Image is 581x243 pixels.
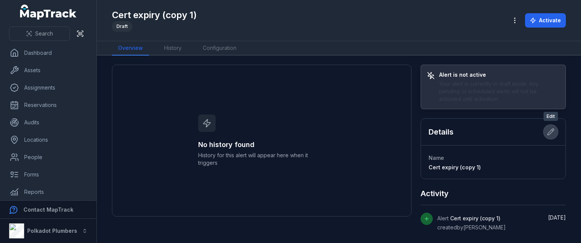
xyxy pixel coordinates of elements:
[437,215,506,231] span: Alert created by [PERSON_NAME]
[197,41,242,56] a: Configuration
[198,152,325,167] span: History for this alert will appear here when it triggers
[112,41,149,56] a: Overview
[429,127,454,137] h2: Details
[9,26,70,41] button: Search
[6,184,90,200] a: Reports
[429,155,444,161] span: Name
[35,30,53,37] span: Search
[6,115,90,130] a: Audits
[544,112,558,121] span: Edit
[439,80,559,103] div: Your alert is currently in draft mode. Any pending or scheduled alerts will not be actioned until...
[23,206,73,213] strong: Contact MapTrack
[158,41,188,56] a: History
[20,5,77,20] a: MapTrack
[6,167,90,182] a: Forms
[548,214,566,221] time: 9/2/2025, 9:20:36 AM
[421,188,449,199] h2: Activity
[6,132,90,147] a: Locations
[112,21,132,32] div: Draft
[27,228,77,234] strong: Polkadot Plumbers
[6,80,90,95] a: Assignments
[525,13,566,28] button: Activate
[6,45,90,60] a: Dashboard
[439,71,559,79] h3: Alert is not active
[548,214,566,221] span: [DATE]
[6,98,90,113] a: Reservations
[429,164,481,170] span: Cert expiry (copy 1)
[450,215,500,221] span: Cert expiry (copy 1)
[198,139,325,150] h3: No history found
[6,63,90,78] a: Assets
[6,150,90,165] a: People
[112,9,197,21] h1: Cert expiry (copy 1)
